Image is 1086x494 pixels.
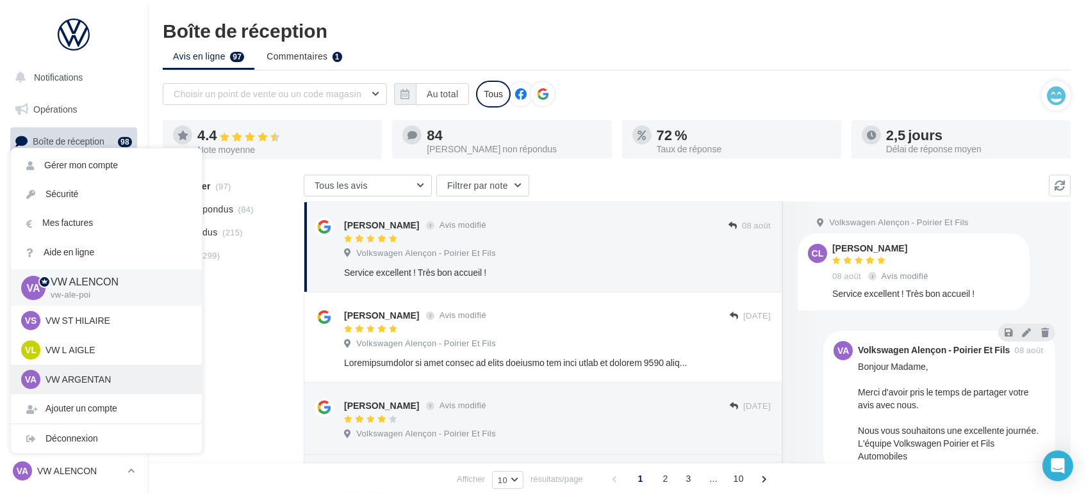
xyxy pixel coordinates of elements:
p: VW L AIGLE [45,344,186,356]
div: 2,5 jours [886,128,1060,142]
a: Médiathèque [8,256,140,283]
a: Aide en ligne [11,238,202,267]
p: VW ALENCON [37,465,122,477]
div: Déconnexion [11,424,202,453]
div: 98 [118,137,132,147]
span: 2 [655,468,676,489]
div: Bonjour Madame, Merci d'avoir pris le temps de partager votre avis avec nous. Nous vous souhaiton... [858,360,1045,463]
button: Au total [394,83,469,105]
p: VW ARGENTAN [45,373,186,386]
div: 1 [333,52,342,62]
span: Avis modifié [440,310,486,321]
button: Au total [416,83,469,105]
span: Volkswagen Alençon - Poirier Et Fils [829,217,968,228]
div: Délai de réponse moyen [886,145,1060,154]
span: VA [17,465,28,477]
span: cL [812,247,824,260]
p: VW ST HILAIRE [45,314,186,327]
span: Non répondus [175,203,233,216]
a: Calendrier [8,288,140,315]
div: Tous [476,81,511,108]
span: (215) [222,227,243,237]
span: VA [26,280,40,295]
a: Sécurité [11,180,202,209]
button: Choisir un point de vente ou un code magasin [163,83,387,105]
span: Opérations [33,104,77,115]
p: vw-ale-poi [51,289,181,301]
div: Service excellent ! Très bon accueil ! [832,287,1019,300]
span: 10 [498,475,507,485]
div: [PERSON_NAME] non répondus [427,145,601,154]
span: Volkswagen Alençon - Poirier Et Fils [356,248,495,259]
div: 72 % [657,128,831,142]
div: Volkswagen Alençon - Poirier Et Fils [858,346,1010,355]
span: VA [25,373,37,386]
span: Commentaires [267,50,327,63]
span: (299) [199,250,220,260]
span: [DATE] [743,310,771,322]
div: Ajouter un compte [11,394,202,423]
a: Mes factures [11,209,202,237]
span: Avis modifié [440,401,486,411]
span: Afficher [457,473,485,485]
a: Campagnes [8,193,140,219]
span: Choisir un point de vente ou un code magasin [174,88,361,99]
a: Campagnes DataOnDemand [8,362,140,400]
span: [DATE] [743,401,771,412]
div: Note moyenne [197,145,372,154]
div: [PERSON_NAME] [832,244,931,253]
button: Notifications [8,64,135,91]
div: Loremipsumdolor si amet consec ad elits doeiusmo tem inci utlab et dolorem 9590 aliq 2 enimadm Ve... [344,356,687,369]
div: [PERSON_NAME] [344,219,419,232]
button: Filtrer par note [436,175,529,196]
div: Boîte de réception [163,20,1071,40]
div: [PERSON_NAME] [344,309,419,322]
a: VA VW ALENCON [10,459,137,483]
span: 10 [728,468,749,489]
span: résultats/page [531,473,583,485]
p: VW ALENCON [51,275,181,289]
span: Volkswagen Alençon - Poirier Et Fils [356,338,495,349]
span: (84) [238,204,254,214]
span: 08 août [832,271,861,282]
span: Volkswagen Alençon - Poirier Et Fils [356,428,495,440]
span: 3 [679,468,699,489]
span: 08 août [1014,346,1043,355]
span: VA [837,344,849,357]
div: [PERSON_NAME] [344,399,419,412]
a: Contacts [8,224,140,251]
div: 84 [427,128,601,142]
a: Boîte de réception98 [8,127,140,155]
div: 4.4 [197,128,372,143]
div: Open Intercom Messenger [1042,450,1073,481]
span: Avis modifié [882,271,928,281]
span: Avis modifié [440,220,486,230]
span: 08 août [742,220,771,232]
span: VS [25,314,37,327]
a: Visibilité en ligne [8,161,140,187]
span: VL [25,344,37,356]
button: Tous les avis [304,175,432,196]
span: Tous les avis [315,180,368,191]
span: ... [703,468,724,489]
a: Gérer mon compte [11,151,202,180]
a: PLV et print personnalisable [8,319,140,357]
span: Notifications [34,72,83,83]
span: 1 [630,468,651,489]
a: Opérations [8,96,140,123]
div: Service excellent ! Très bon accueil ! [344,266,687,279]
button: 10 [492,471,523,489]
span: Boîte de réception [33,136,104,147]
div: Taux de réponse [657,145,831,154]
